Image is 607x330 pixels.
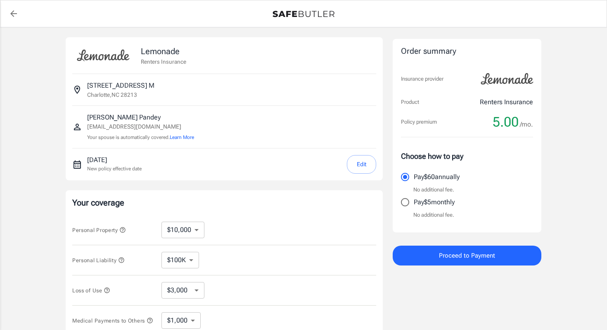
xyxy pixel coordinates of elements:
p: Pay $60 annually [414,172,460,182]
p: Choose how to pay [401,151,533,162]
p: Policy premium [401,118,437,126]
svg: Insured person [72,122,82,132]
p: No additional fee. [413,186,454,194]
img: Lemonade [72,44,134,67]
span: Personal Liability [72,257,125,263]
p: Insurance provider [401,75,443,83]
svg: Insured address [72,85,82,95]
p: Lemonade [141,45,186,57]
span: Loss of Use [72,287,110,294]
button: Proceed to Payment [393,246,541,265]
button: Loss of Use [72,285,110,295]
div: Order summary [401,45,533,57]
span: 5.00 [493,114,519,130]
p: [STREET_ADDRESS] M [87,81,154,91]
p: Charlotte , NC 28213 [87,91,137,99]
p: Product [401,98,419,106]
span: Medical Payments to Others [72,318,153,324]
p: No additional fee. [413,211,454,219]
button: Edit [347,155,376,174]
button: Learn More [170,134,194,141]
p: Pay $5 monthly [414,197,455,207]
p: [EMAIL_ADDRESS][DOMAIN_NAME] [87,122,194,131]
button: Personal Property [72,225,126,235]
p: [PERSON_NAME] Pandey [87,112,194,122]
img: Back to quotes [273,11,334,17]
a: back to quotes [5,5,22,22]
img: Lemonade [476,67,538,91]
svg: New policy start date [72,160,82,170]
p: Your spouse is automatically covered. [87,134,194,141]
p: [DATE] [87,155,142,165]
button: Personal Liability [72,255,125,265]
p: New policy effective date [87,165,142,172]
p: Renters Insurance [141,57,186,66]
span: Proceed to Payment [439,250,495,261]
p: Your coverage [72,197,376,208]
p: Renters Insurance [480,97,533,107]
button: Medical Payments to Others [72,316,153,325]
span: Personal Property [72,227,126,233]
span: /mo. [520,119,533,130]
